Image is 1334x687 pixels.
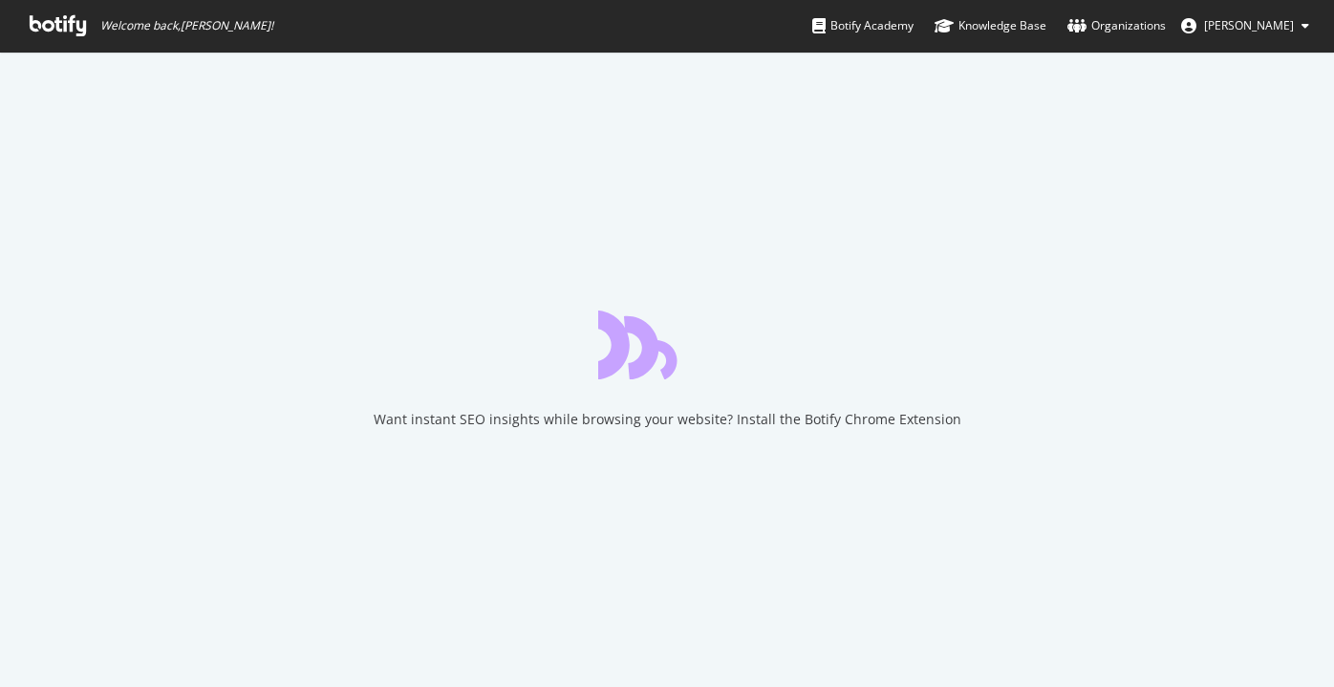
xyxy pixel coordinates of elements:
[1204,17,1294,33] span: Matthew Gampel
[935,16,1046,35] div: Knowledge Base
[598,311,736,379] div: animation
[1166,11,1324,41] button: [PERSON_NAME]
[374,410,961,429] div: Want instant SEO insights while browsing your website? Install the Botify Chrome Extension
[1067,16,1166,35] div: Organizations
[100,18,273,33] span: Welcome back, [PERSON_NAME] !
[812,16,914,35] div: Botify Academy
